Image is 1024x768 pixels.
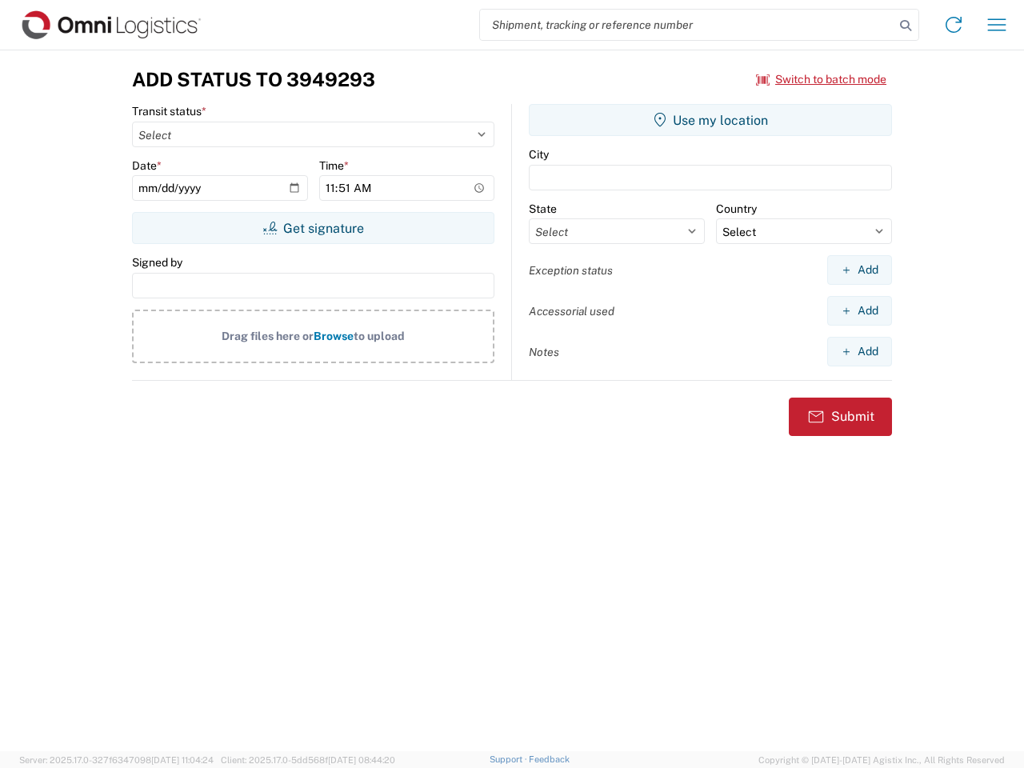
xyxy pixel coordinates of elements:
[132,68,375,91] h3: Add Status to 3949293
[480,10,894,40] input: Shipment, tracking or reference number
[354,330,405,342] span: to upload
[221,755,395,765] span: Client: 2025.17.0-5dd568f
[319,158,349,173] label: Time
[328,755,395,765] span: [DATE] 08:44:20
[827,337,892,366] button: Add
[827,255,892,285] button: Add
[756,66,886,93] button: Switch to batch mode
[529,263,613,278] label: Exception status
[716,202,757,216] label: Country
[132,212,494,244] button: Get signature
[789,398,892,436] button: Submit
[151,755,214,765] span: [DATE] 11:04:24
[314,330,354,342] span: Browse
[529,754,570,764] a: Feedback
[490,754,530,764] a: Support
[132,255,182,270] label: Signed by
[529,202,557,216] label: State
[222,330,314,342] span: Drag files here or
[132,104,206,118] label: Transit status
[529,104,892,136] button: Use my location
[19,755,214,765] span: Server: 2025.17.0-327f6347098
[132,158,162,173] label: Date
[758,753,1005,767] span: Copyright © [DATE]-[DATE] Agistix Inc., All Rights Reserved
[529,147,549,162] label: City
[529,345,559,359] label: Notes
[529,304,614,318] label: Accessorial used
[827,296,892,326] button: Add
